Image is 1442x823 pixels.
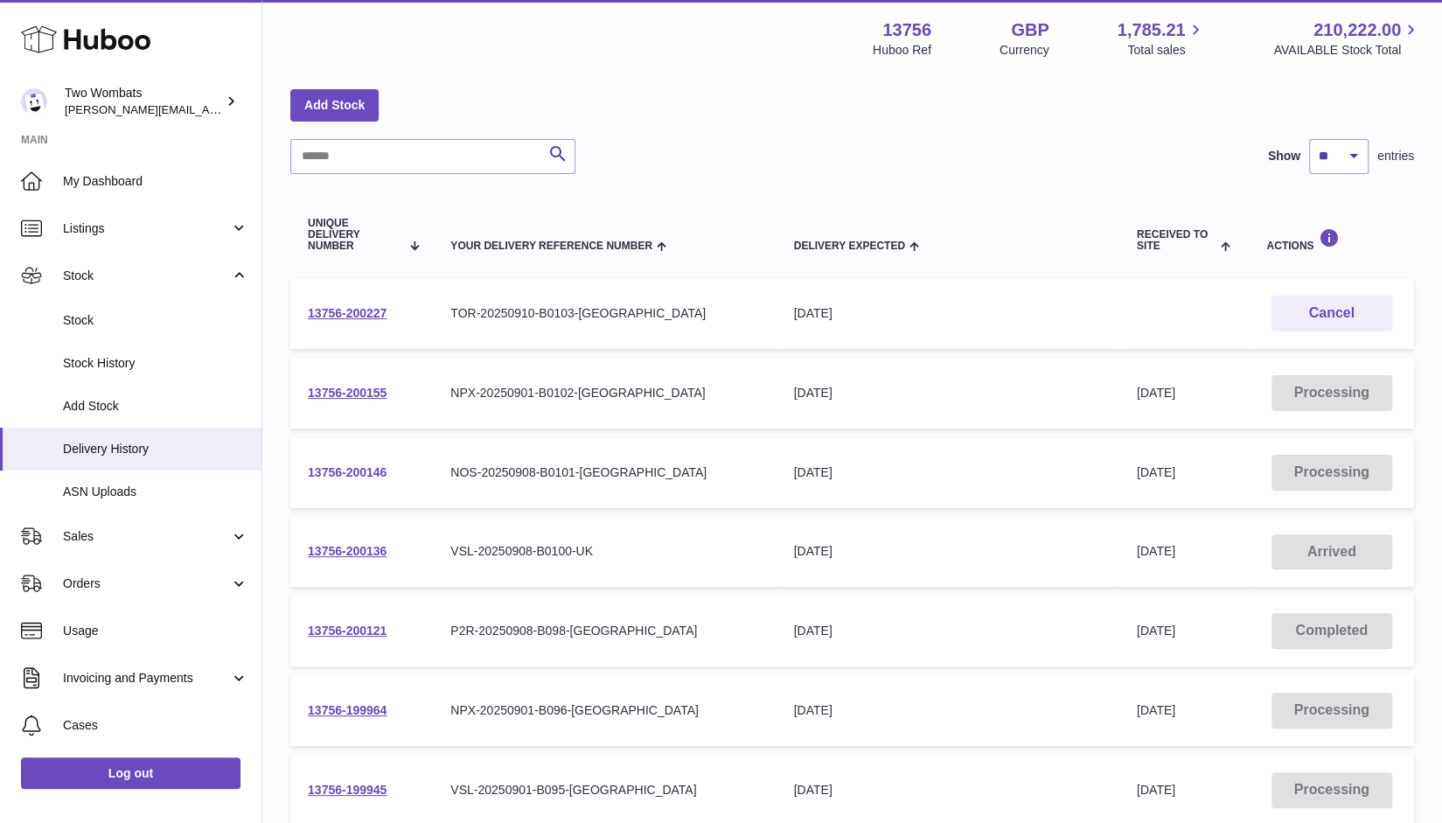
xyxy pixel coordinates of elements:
[308,544,387,558] a: 13756-200136
[1118,18,1206,59] a: 1,785.21 Total sales
[450,305,758,322] div: TOR-20250910-B0103-[GEOGRAPHIC_DATA]
[308,218,401,253] span: Unique Delivery Number
[794,782,1102,799] div: [DATE]
[1011,18,1048,42] strong: GBP
[1313,18,1401,42] span: 210,222.00
[21,88,47,115] img: philip.carroll@twowombats.com
[1266,228,1397,252] div: Actions
[1137,783,1175,797] span: [DATE]
[1137,703,1175,717] span: [DATE]
[308,624,387,638] a: 13756-200121
[450,543,758,560] div: VSL-20250908-B0100-UK
[63,484,248,500] span: ASN Uploads
[63,268,230,284] span: Stock
[1377,148,1414,164] span: entries
[63,398,248,415] span: Add Stock
[63,670,230,687] span: Invoicing and Payments
[1137,624,1175,638] span: [DATE]
[1137,544,1175,558] span: [DATE]
[308,703,387,717] a: 13756-199964
[450,702,758,719] div: NPX-20250901-B096-[GEOGRAPHIC_DATA]
[65,102,444,116] span: [PERSON_NAME][EMAIL_ADDRESS][PERSON_NAME][DOMAIN_NAME]
[450,241,652,252] span: Your Delivery Reference Number
[63,173,248,190] span: My Dashboard
[1268,148,1300,164] label: Show
[794,702,1102,719] div: [DATE]
[1137,386,1175,400] span: [DATE]
[63,528,230,545] span: Sales
[794,385,1102,401] div: [DATE]
[308,783,387,797] a: 13756-199945
[1000,42,1049,59] div: Currency
[63,623,248,639] span: Usage
[450,623,758,639] div: P2R-20250908-B098-[GEOGRAPHIC_DATA]
[1273,42,1421,59] span: AVAILABLE Stock Total
[794,241,905,252] span: Delivery Expected
[1137,229,1216,252] span: Received to Site
[450,782,758,799] div: VSL-20250901-B095-[GEOGRAPHIC_DATA]
[63,441,248,457] span: Delivery History
[63,220,230,237] span: Listings
[308,465,387,479] a: 13756-200146
[1127,42,1205,59] span: Total sales
[63,575,230,592] span: Orders
[794,305,1102,322] div: [DATE]
[21,757,240,789] a: Log out
[794,543,1102,560] div: [DATE]
[450,464,758,481] div: NOS-20250908-B0101-[GEOGRAPHIC_DATA]
[794,464,1102,481] div: [DATE]
[450,385,758,401] div: NPX-20250901-B0102-[GEOGRAPHIC_DATA]
[1271,296,1392,331] button: Cancel
[63,355,248,372] span: Stock History
[63,312,248,329] span: Stock
[794,623,1102,639] div: [DATE]
[308,306,387,320] a: 13756-200227
[308,386,387,400] a: 13756-200155
[1273,18,1421,59] a: 210,222.00 AVAILABLE Stock Total
[65,85,222,118] div: Two Wombats
[290,89,379,121] a: Add Stock
[63,717,248,734] span: Cases
[1118,18,1186,42] span: 1,785.21
[873,42,931,59] div: Huboo Ref
[1137,465,1175,479] span: [DATE]
[882,18,931,42] strong: 13756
